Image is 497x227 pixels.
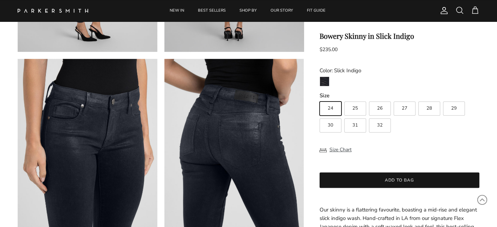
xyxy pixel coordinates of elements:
span: 26 [377,106,383,111]
legend: Size [320,92,329,99]
img: Parker Smith [18,9,88,13]
div: Color: Slick Indigo [320,66,479,75]
button: Add to bag [320,172,479,188]
span: $235.00 [320,46,338,53]
a: Account [437,6,448,15]
span: 24 [328,106,333,111]
svg: Scroll to Top [477,195,487,205]
img: Slick Indigo [320,77,329,86]
h1: Bowery Skinny in Slick Indigo [320,32,479,40]
span: 31 [352,123,358,128]
span: 32 [377,123,383,128]
span: 30 [328,123,333,128]
a: Slick Indigo [320,76,329,88]
button: Size Chart [320,143,352,157]
span: 28 [426,106,432,111]
span: 25 [352,106,358,111]
span: 27 [402,106,407,111]
span: 29 [451,106,457,111]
